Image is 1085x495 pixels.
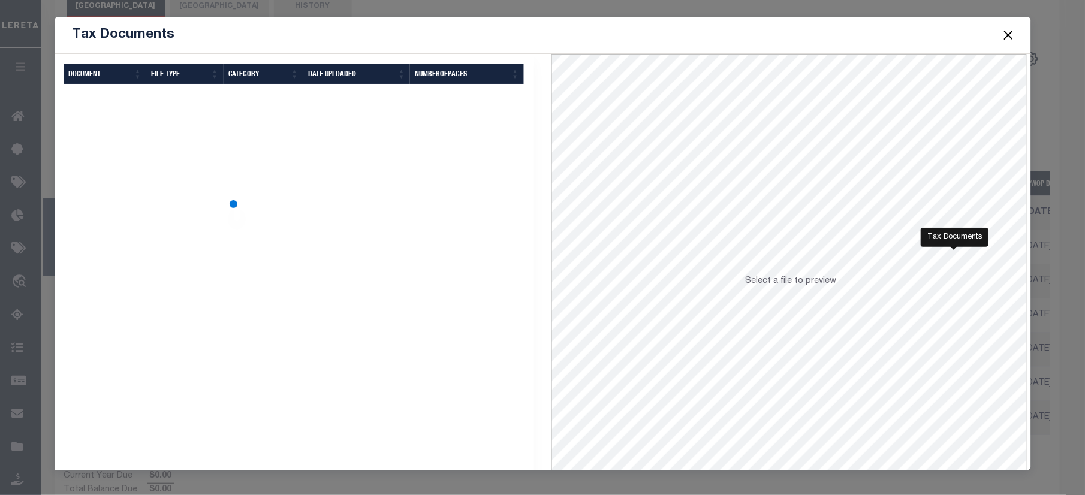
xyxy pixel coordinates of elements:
th: FILE TYPE [146,64,223,84]
th: CATEGORY [224,64,303,84]
span: Select a file to preview [746,277,837,285]
th: Date Uploaded [303,64,411,84]
div: Tax Documents [921,228,988,247]
button: Close [1000,27,1016,43]
th: NumberOfPages [410,64,524,84]
h5: Tax Documents [73,26,175,43]
th: DOCUMENT [64,64,147,84]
